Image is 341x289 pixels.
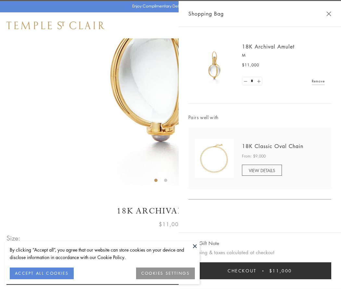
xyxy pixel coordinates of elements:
[10,268,74,279] button: ACCEPT ALL COOKIES
[6,21,105,29] img: Temple St. Clair
[6,233,21,243] span: Size:
[188,262,331,279] button: Checkout $11,000
[326,11,331,16] button: Close Shopping Bag
[159,220,182,228] span: $11,000
[6,205,335,217] h1: 18K Archival Amulet
[242,153,266,159] span: From: $9,000
[242,165,282,176] a: VIEW DETAILS
[188,248,331,256] p: Shipping & taxes calculated at checkout
[188,9,224,18] span: Shopping Bag
[195,46,234,85] img: 18K Archival Amulet
[132,3,206,9] p: Enjoy Complimentary Delivery & Returns
[188,114,331,121] span: Pairs well with
[242,143,303,150] a: 18K Classic Oval Chain
[242,43,295,50] a: 18K Archival Amulet
[249,167,275,173] span: VIEW DETAILS
[269,267,292,274] span: $11,000
[242,77,249,85] a: Set quantity to 0
[10,246,195,261] div: By clicking “Accept all”, you agree that our website can store cookies on your device and disclos...
[195,139,234,178] img: N88865-OV18
[312,77,325,85] a: Remove
[255,77,262,85] a: Set quantity to 2
[228,267,257,274] span: Checkout
[188,239,219,247] button: Add Gift Note
[242,62,259,68] span: $11,000
[136,268,195,279] button: COOKIES SETTINGS
[242,52,325,59] p: M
